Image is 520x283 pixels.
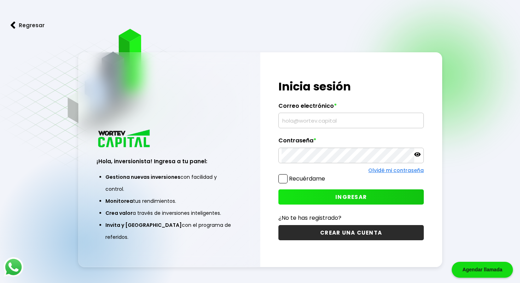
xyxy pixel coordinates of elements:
[368,167,424,174] a: Olvidé mi contraseña
[97,129,152,149] img: logo_wortev_capital
[105,171,233,195] li: con facilidad y control.
[278,102,424,113] label: Correo electrónico
[278,225,424,240] button: CREAR UNA CUENTA
[105,197,133,205] span: Monitorea
[97,157,242,165] h3: ¡Hola, inversionista! Ingresa a tu panel:
[452,262,513,278] div: Agendar llamada
[278,78,424,95] h1: Inicia sesión
[282,113,421,128] input: hola@wortev.capital
[105,219,233,243] li: con el programa de referidos.
[4,257,23,277] img: logos_whatsapp-icon.242b2217.svg
[105,210,133,217] span: Crea valor
[278,213,424,240] a: ¿No te has registrado?CREAR UNA CUENTA
[105,173,180,181] span: Gestiona nuevas inversiones
[105,207,233,219] li: a través de inversiones inteligentes.
[289,175,325,183] label: Recuérdame
[105,195,233,207] li: tus rendimientos.
[11,22,16,29] img: flecha izquierda
[278,137,424,148] label: Contraseña
[278,213,424,222] p: ¿No te has registrado?
[335,193,367,201] span: INGRESAR
[278,189,424,205] button: INGRESAR
[105,222,182,229] span: Invita y [GEOGRAPHIC_DATA]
